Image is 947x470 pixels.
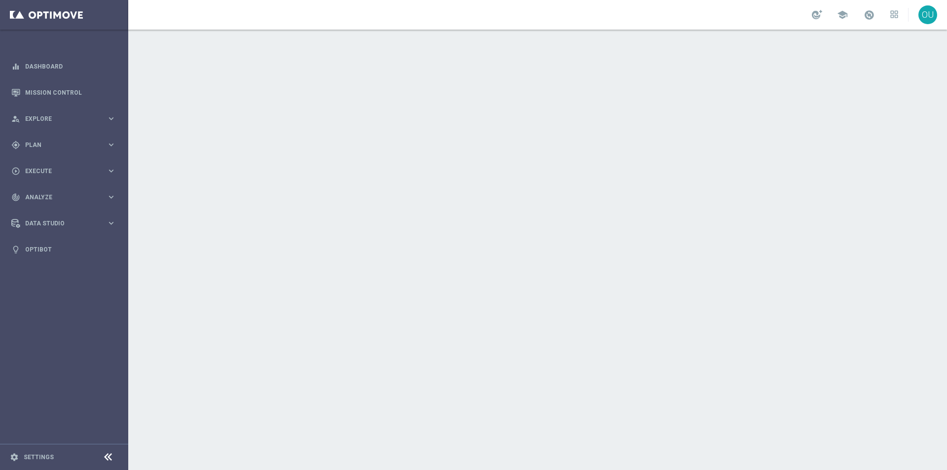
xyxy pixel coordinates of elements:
i: equalizer [11,62,20,71]
button: Mission Control [11,89,116,97]
i: settings [10,453,19,462]
i: keyboard_arrow_right [107,114,116,123]
span: Analyze [25,194,107,200]
div: Execute [11,167,107,176]
div: Optibot [11,236,116,262]
span: Data Studio [25,220,107,226]
a: Optibot [25,236,116,262]
span: Plan [25,142,107,148]
a: Settings [24,454,54,460]
button: equalizer Dashboard [11,63,116,71]
i: lightbulb [11,245,20,254]
span: Explore [25,116,107,122]
button: lightbulb Optibot [11,246,116,253]
button: track_changes Analyze keyboard_arrow_right [11,193,116,201]
i: keyboard_arrow_right [107,192,116,202]
i: keyboard_arrow_right [107,140,116,149]
span: Execute [25,168,107,174]
button: play_circle_outline Execute keyboard_arrow_right [11,167,116,175]
i: keyboard_arrow_right [107,218,116,228]
div: Analyze [11,193,107,202]
i: keyboard_arrow_right [107,166,116,176]
div: Mission Control [11,79,116,106]
i: gps_fixed [11,141,20,149]
div: Data Studio [11,219,107,228]
div: Dashboard [11,53,116,79]
button: Data Studio keyboard_arrow_right [11,219,116,227]
span: school [837,9,848,20]
button: gps_fixed Plan keyboard_arrow_right [11,141,116,149]
div: Explore [11,114,107,123]
i: play_circle_outline [11,167,20,176]
i: person_search [11,114,20,123]
div: Plan [11,141,107,149]
i: track_changes [11,193,20,202]
a: Dashboard [25,53,116,79]
div: OU [918,5,937,24]
a: Mission Control [25,79,116,106]
button: person_search Explore keyboard_arrow_right [11,115,116,123]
